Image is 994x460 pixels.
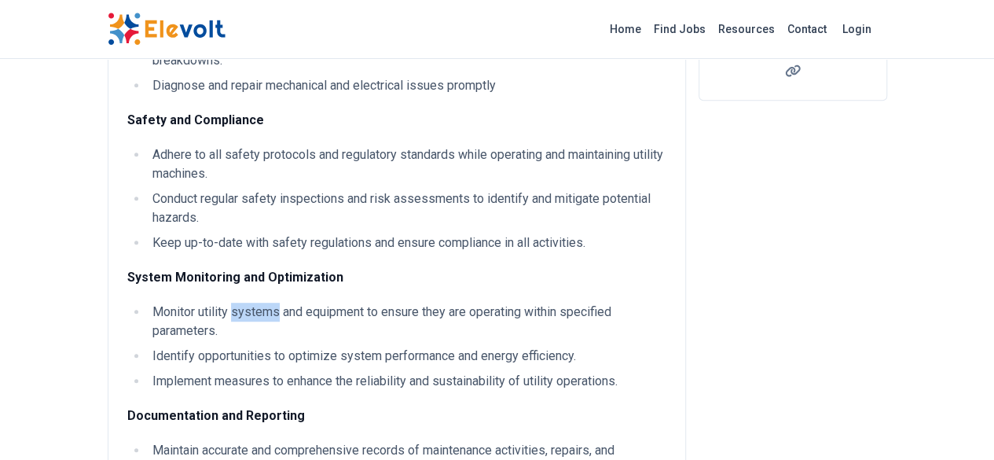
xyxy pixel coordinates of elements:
a: Home [603,17,647,42]
img: Elevolt [108,13,226,46]
li: Implement measures to enhance the reliability and sustainability of utility operations. [148,372,666,391]
li: Monitor utility systems and equipment to ensure they are operating within specified parameters. [148,303,666,340]
a: Contact [781,17,833,42]
li: Identify opportunities to optimize system performance and energy efficiency. [148,347,666,366]
li: Adhere to all safety protocols and regulatory standards while operating and maintaining utility m... [148,145,666,183]
a: Resources [712,17,781,42]
a: Find Jobs [647,17,712,42]
li: Keep up-to-date with safety regulations and ensure compliance in all activities. [148,234,666,252]
iframe: Chat Widget [915,385,994,460]
a: Login [833,13,881,45]
strong: Documentation and Reporting [127,408,305,423]
strong: System Monitoring and Optimization [127,270,343,285]
li: Diagnose and repair mechanical and electrical issues promptly [148,76,666,95]
strong: Safety and Compliance [127,112,264,127]
li: Conduct regular safety inspections and risk assessments to identify and mitigate potential hazards. [148,190,666,227]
